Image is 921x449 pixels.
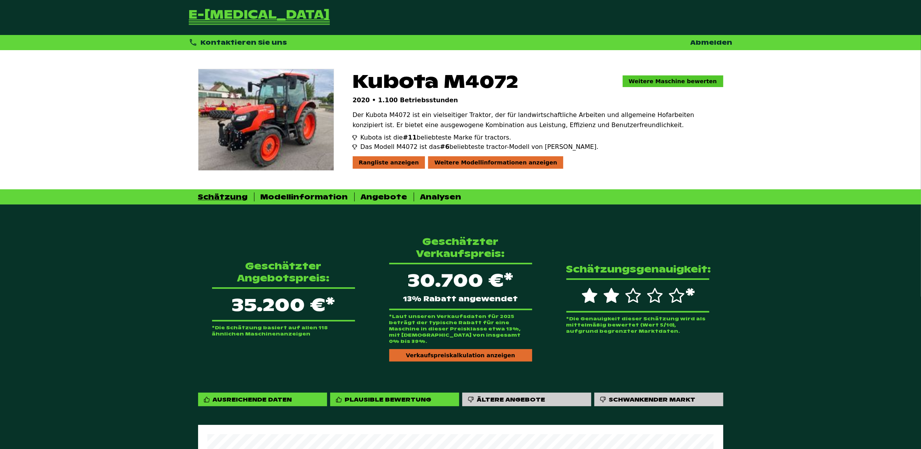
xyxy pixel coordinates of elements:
div: Analysen [420,192,461,201]
p: Der Kubota M4072 ist ein vielseitiger Traktor, der für landwirtschaftliche Arbeiten und allgemein... [353,110,723,130]
span: Kontaktieren Sie uns [200,38,287,47]
div: Kontaktieren Sie uns [189,38,287,47]
div: Modellinformation [261,192,348,201]
span: Das Modell M4072 ist das beliebteste tractor-Modell von [PERSON_NAME]. [360,142,599,152]
a: Zurück zur Startseite [189,9,330,26]
p: Schätzungsgenauigkeit: [566,263,709,275]
img: Kubota M4072 [198,69,334,170]
div: Ältere Angebote [477,396,545,403]
div: Ältere Angebote [462,393,591,406]
div: Schwankender Markt [594,393,723,406]
div: Weitere Modellinformationen anzeigen [428,156,563,169]
div: Plausible Bewertung [330,393,459,406]
span: #6 [440,143,450,150]
span: Kubota ist die beliebteste Marke für tractors. [360,133,512,142]
p: 2020 • 1.100 Betriebsstunden [353,96,723,104]
p: Geschätzter Verkaufspreis: [389,236,532,260]
p: *Laut unseren Verkaufsdaten für 2025 beträgt der typische Rabatt für eine Maschine in dieser Prei... [389,313,532,344]
p: Geschätzter Angebotspreis: [212,260,355,284]
div: Ausreichende Daten [213,396,292,403]
p: *Die Genauigkeit dieser Schätzung wird als mittelmäßig bewertet (Wert 5/10), aufgrund begrenzter ... [566,316,709,334]
span: #11 [403,134,417,141]
div: Verkaufspreiskalkulation anzeigen [389,349,532,362]
div: Schwankender Markt [609,396,696,403]
span: 13% Rabatt angewendet [403,295,518,302]
div: Rangliste anzeigen [353,156,425,169]
span: Kubota M4072 [353,69,519,93]
p: 35.200 €* [212,287,355,321]
div: Ausreichende Daten [198,393,327,406]
a: Weitere Maschine bewerten [623,75,723,87]
div: Angebote [361,192,407,201]
div: Schätzung [198,192,248,201]
div: 30.700 €* [389,263,532,310]
div: Plausible Bewertung [345,396,432,403]
p: *Die Schätzung basiert auf allen 118 ähnlichen Maschinenanzeigen [212,325,355,337]
a: Abmelden [691,38,733,47]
